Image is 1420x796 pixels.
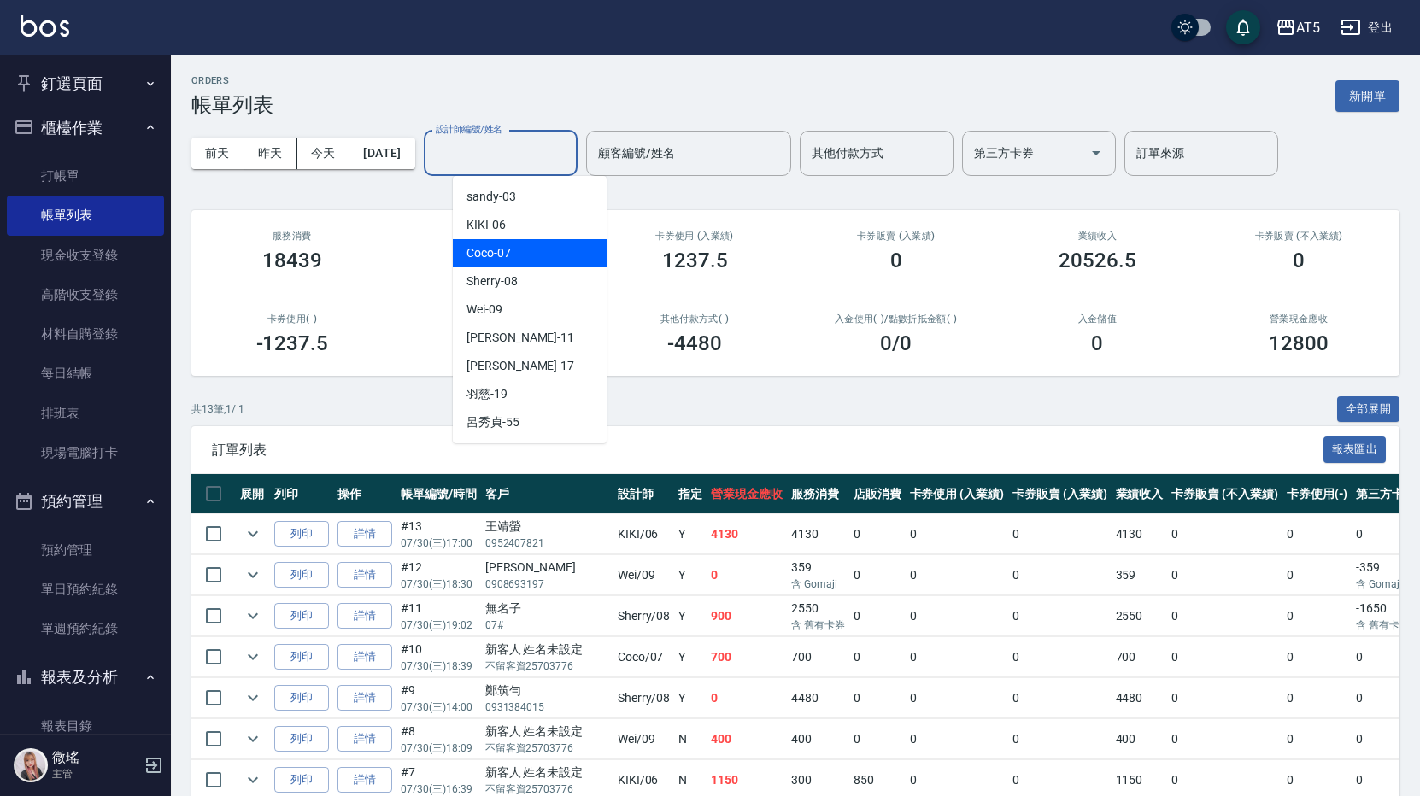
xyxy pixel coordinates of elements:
[337,726,392,752] a: 詳情
[7,106,164,150] button: 櫃檯作業
[1112,678,1168,718] td: 4480
[485,740,609,756] p: 不留客資25703776
[191,138,244,169] button: 前天
[1282,474,1353,514] th: 卡券使用(-)
[396,719,481,759] td: #8
[906,474,1009,514] th: 卡券使用 (入業績)
[1323,441,1387,457] a: 報表匯出
[1282,596,1353,636] td: 0
[1018,313,1178,325] h2: 入金儲值
[849,596,906,636] td: 0
[270,474,333,514] th: 列印
[191,401,244,417] p: 共 13 筆, 1 / 1
[662,249,728,272] h3: 1237.5
[396,637,481,677] td: #10
[1269,331,1329,355] h3: 12800
[14,748,48,782] img: Person
[791,617,845,633] p: 含 舊有卡券
[707,678,787,718] td: 0
[1112,637,1168,677] td: 700
[236,474,270,514] th: 展開
[485,518,609,536] div: 王靖螢
[707,719,787,759] td: 400
[485,536,609,551] p: 0952407821
[1008,719,1112,759] td: 0
[613,555,675,595] td: Wei /09
[7,314,164,354] a: 材料自購登錄
[21,15,69,37] img: Logo
[1282,555,1353,595] td: 0
[1008,555,1112,595] td: 0
[849,637,906,677] td: 0
[787,719,849,759] td: 400
[849,555,906,595] td: 0
[466,329,574,347] span: [PERSON_NAME] -11
[466,357,574,375] span: [PERSON_NAME] -17
[674,514,707,554] td: Y
[466,216,506,234] span: KIKI -06
[1323,436,1387,463] button: 報表匯出
[1226,10,1260,44] button: save
[7,156,164,196] a: 打帳單
[1167,474,1282,514] th: 卡券販賣 (不入業績)
[240,726,266,752] button: expand row
[337,521,392,547] a: 詳情
[414,231,574,242] h2: 店販消費
[485,600,609,617] div: 無名子
[396,474,481,514] th: 帳單編號/時間
[1167,678,1282,718] td: 0
[1334,12,1399,44] button: 登出
[787,514,849,554] td: 4130
[401,740,477,756] p: 07/30 (三) 18:09
[849,474,906,514] th: 店販消費
[1335,80,1399,112] button: 新開單
[485,723,609,740] div: 新客人 姓名未設定
[52,749,139,766] h5: 微瑤
[1083,139,1110,167] button: Open
[1167,596,1282,636] td: 0
[816,313,977,325] h2: 入金使用(-) /點數折抵金額(-)
[849,719,906,759] td: 0
[791,577,845,592] p: 含 Gomaji
[1296,17,1320,38] div: AT5
[212,313,373,325] h2: 卡券使用(-)
[262,249,322,272] h3: 18439
[1018,231,1178,242] h2: 業績收入
[906,637,1009,677] td: 0
[1091,331,1103,355] h3: 0
[297,138,350,169] button: 今天
[674,719,707,759] td: N
[274,767,329,793] button: 列印
[674,596,707,636] td: Y
[787,596,849,636] td: 2550
[1282,719,1353,759] td: 0
[401,699,477,715] p: 07/30 (三) 14:00
[1112,514,1168,554] td: 4130
[7,275,164,314] a: 高階收支登錄
[1282,678,1353,718] td: 0
[396,678,481,718] td: #9
[401,617,477,633] p: 07/30 (三) 19:02
[7,354,164,393] a: 每日結帳
[466,244,511,262] span: Coco -07
[7,433,164,472] a: 現場電腦打卡
[337,685,392,711] a: 詳情
[485,577,609,592] p: 0908693197
[707,637,787,677] td: 700
[274,562,329,588] button: 列印
[436,123,502,136] label: 設計師編號/姓名
[674,474,707,514] th: 指定
[1167,637,1282,677] td: 0
[212,231,373,242] h3: 服務消費
[707,474,787,514] th: 營業現金應收
[485,699,609,715] p: 0931384015
[52,766,139,781] p: 主管
[1112,555,1168,595] td: 359
[337,644,392,670] a: 詳情
[191,75,273,86] h2: ORDERS
[1282,637,1353,677] td: 0
[1218,313,1379,325] h2: 營業現金應收
[613,678,675,718] td: Sherry /08
[7,706,164,746] a: 報表目錄
[667,331,722,355] h3: -4480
